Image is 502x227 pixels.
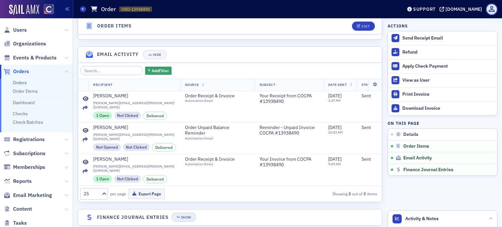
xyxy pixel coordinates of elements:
[4,40,46,47] a: Organizations
[4,178,32,185] a: Reports
[185,82,199,87] span: Source
[185,125,244,136] span: Order Unpaid Balance Reminder
[328,130,343,135] time: 10:43 AM
[402,105,494,111] div: Download Invoice
[328,162,341,166] time: 9:49 AM
[13,178,32,185] span: Reports
[388,23,408,29] h4: Actions
[403,155,432,161] span: Email Activity
[4,205,32,213] a: Content
[143,175,167,183] div: Delivered
[172,213,196,222] button: Show
[402,63,494,69] div: Apply Check Payment
[93,93,176,99] a: [PERSON_NAME]
[403,132,418,138] span: Details
[361,156,393,162] div: Sent
[328,93,342,99] span: [DATE]
[4,164,45,171] a: Memberships
[93,125,176,131] a: [PERSON_NAME]
[405,215,439,222] span: Activity & Notes
[13,219,27,227] span: Tasks
[328,124,342,130] span: [DATE]
[93,133,176,141] span: [PERSON_NAME][EMAIL_ADDRESS][PERSON_NAME][DOMAIN_NAME]
[123,143,150,151] div: Not Clicked
[181,216,191,219] div: Show
[259,125,319,136] span: Reminder - Unpaid Invoice COCPA #13938490
[185,93,244,99] span: Order Receipt & Invoice
[80,66,143,75] input: Search…
[185,93,250,103] a: Order Receipt & InvoiceAutomation Email
[4,192,52,199] a: Email Marketing
[259,82,276,87] span: Subject
[388,120,497,126] h4: On this page
[388,59,497,73] button: Apply Check Payment
[388,73,497,87] button: View as User
[13,136,45,143] span: Registrations
[259,156,319,168] span: Your Invoice from COCPA #13938490
[388,45,497,59] button: Refund
[403,143,429,149] span: Order Items
[13,54,57,61] span: Events & Products
[143,112,167,120] div: Delivered
[4,68,29,75] a: Orders
[388,87,497,101] a: Print Invoice
[93,112,112,119] div: 1 Open
[185,162,244,166] div: Automation Email
[185,99,244,103] div: Automation Email
[402,35,494,41] div: Send Receipt Email
[114,112,141,119] div: Not Clicked
[93,143,121,151] div: Not Opened
[97,51,139,58] h4: Email Activity
[361,24,370,28] div: Edit
[13,119,43,125] a: Check Batches
[13,192,52,199] span: Email Marketing
[185,156,244,162] span: Order Receipt & Invoice
[101,5,116,13] h1: Order
[13,26,27,34] span: Users
[93,82,113,87] span: Recipient
[84,190,98,197] div: 25
[402,49,494,55] div: Refund
[347,191,352,197] strong: 3
[361,93,393,99] div: Sent
[93,156,176,162] a: [PERSON_NAME]
[110,191,126,197] label: per page
[388,31,497,45] button: Send Receipt Email
[402,77,494,83] div: View as User
[93,101,176,109] span: [PERSON_NAME][EMAIL_ADDRESS][PERSON_NAME][DOMAIN_NAME]
[122,7,150,12] span: ORD-13938490
[361,82,374,87] span: Status
[152,68,169,73] span: Add Filter
[93,93,128,99] div: [PERSON_NAME]
[153,53,161,57] div: Hide
[143,50,166,59] button: Hide
[13,40,46,47] span: Organizations
[486,4,497,15] span: Profile
[4,150,45,157] a: Subscriptions
[328,156,342,162] span: [DATE]
[97,23,132,30] h4: Order Items
[185,125,250,140] a: Order Unpaid Balance ReminderAutomation Email
[328,82,347,87] span: Date Sent
[13,80,27,86] a: Orders
[13,150,45,157] span: Subscriptions
[9,5,39,15] img: SailAMX
[44,4,54,14] img: SailAMX
[445,6,482,12] div: [DOMAIN_NAME]
[13,111,28,117] a: Checks
[413,6,436,12] div: Support
[13,100,35,105] a: Dashboard
[13,164,45,171] span: Memberships
[97,214,169,221] h4: Finance Journal Entries
[13,205,32,213] span: Content
[4,219,27,227] a: Tasks
[403,167,453,173] span: Finance Journal Entries
[388,101,497,115] a: Download Invoice
[4,26,27,34] a: Users
[114,175,141,182] div: Not Clicked
[13,88,38,94] a: Order Items
[145,67,172,75] button: AddFilter
[259,93,319,105] span: Your Receipt from COCPA #13938490
[352,22,375,31] button: Edit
